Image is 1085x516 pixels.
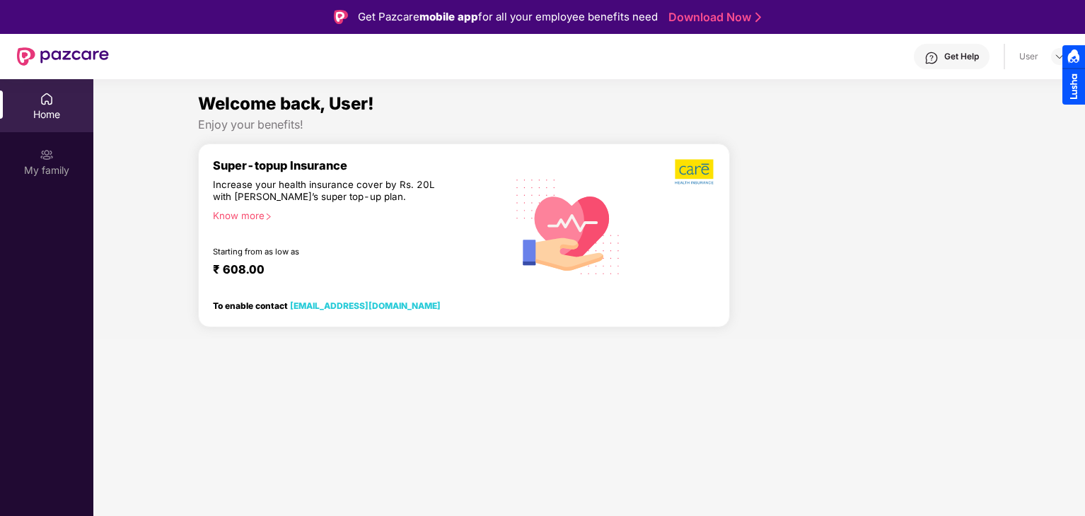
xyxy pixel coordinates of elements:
[675,158,715,185] img: b5dec4f62d2307b9de63beb79f102df3.png
[40,92,54,106] img: svg+xml;base64,PHN2ZyBpZD0iSG9tZSIgeG1sbnM9Imh0dHA6Ly93d3cudzMub3JnLzIwMDAvc3ZnIiB3aWR0aD0iMjAiIG...
[17,47,109,66] img: New Pazcare Logo
[419,10,478,23] strong: mobile app
[668,10,757,25] a: Download Now
[265,213,272,221] span: right
[213,247,446,257] div: Starting from as low as
[213,179,445,204] div: Increase your health insurance cover by Rs. 20L with [PERSON_NAME]’s super top-up plan.
[1019,51,1038,62] div: User
[198,117,981,132] div: Enjoy your benefits!
[213,300,441,310] div: To enable contact
[198,93,374,114] span: Welcome back, User!
[334,10,348,24] img: Logo
[358,8,658,25] div: Get Pazcare for all your employee benefits need
[924,51,939,65] img: svg+xml;base64,PHN2ZyBpZD0iSGVscC0zMngzMiIgeG1sbnM9Imh0dHA6Ly93d3cudzMub3JnLzIwMDAvc3ZnIiB3aWR0aD...
[290,300,441,311] a: [EMAIL_ADDRESS][DOMAIN_NAME]
[213,210,497,220] div: Know more
[944,51,979,62] div: Get Help
[755,10,761,25] img: Stroke
[506,162,632,290] img: svg+xml;base64,PHN2ZyB4bWxucz0iaHR0cDovL3d3dy53My5vcmcvMjAwMC9zdmciIHhtbG5zOnhsaW5rPSJodHRwOi8vd3...
[213,158,506,172] div: Super-topup Insurance
[213,262,492,279] div: ₹ 608.00
[40,148,54,162] img: svg+xml;base64,PHN2ZyB3aWR0aD0iMjAiIGhlaWdodD0iMjAiIHZpZXdCb3g9IjAgMCAyMCAyMCIgZmlsbD0ibm9uZSIgeG...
